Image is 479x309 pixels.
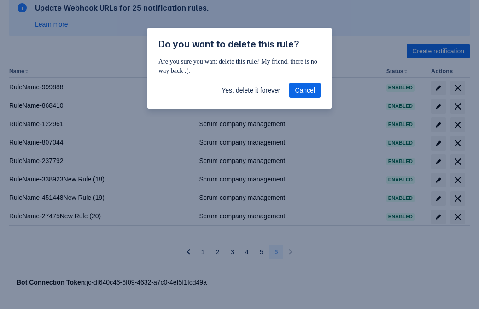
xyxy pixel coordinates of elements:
span: Yes, delete it forever [222,83,280,98]
button: Yes, delete it forever [216,83,286,98]
span: Cancel [295,83,315,98]
button: Cancel [289,83,321,98]
p: Are you sure you want delete this rule? My friend, there is no way back :(. [158,57,321,76]
span: Do you want to delete this rule? [158,39,299,50]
